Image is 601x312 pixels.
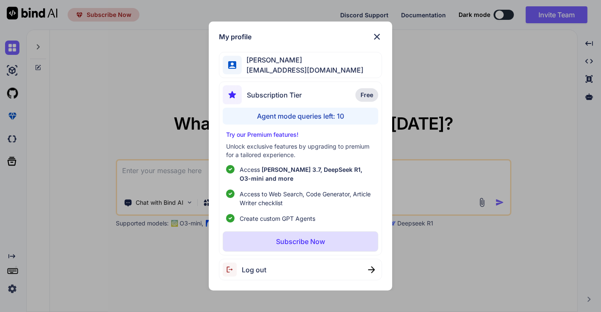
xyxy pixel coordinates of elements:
img: close [372,32,382,42]
span: Free [361,91,373,99]
img: profile [228,61,236,69]
img: checklist [226,190,235,198]
p: Unlock exclusive features by upgrading to premium for a tailored experience. [226,142,375,159]
p: Subscribe Now [276,236,325,247]
span: Subscription Tier [247,90,302,100]
span: [EMAIL_ADDRESS][DOMAIN_NAME] [242,65,364,75]
button: Subscribe Now [223,231,379,252]
img: checklist [226,214,235,222]
img: close [368,266,375,273]
span: [PERSON_NAME] [242,55,364,65]
span: Create custom GPT Agents [240,214,315,223]
span: [PERSON_NAME] 3.7, DeepSeek R1, O3-mini and more [240,166,362,182]
span: Access to Web Search, Code Generator, Article Writer checklist [240,190,375,207]
h1: My profile [219,32,251,42]
div: Agent mode queries left: 10 [223,108,379,125]
span: Log out [242,265,266,275]
img: checklist [226,165,235,174]
img: subscription [223,85,242,104]
p: Try our Premium features! [226,130,375,139]
p: Access [240,165,375,183]
img: logout [223,263,242,277]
